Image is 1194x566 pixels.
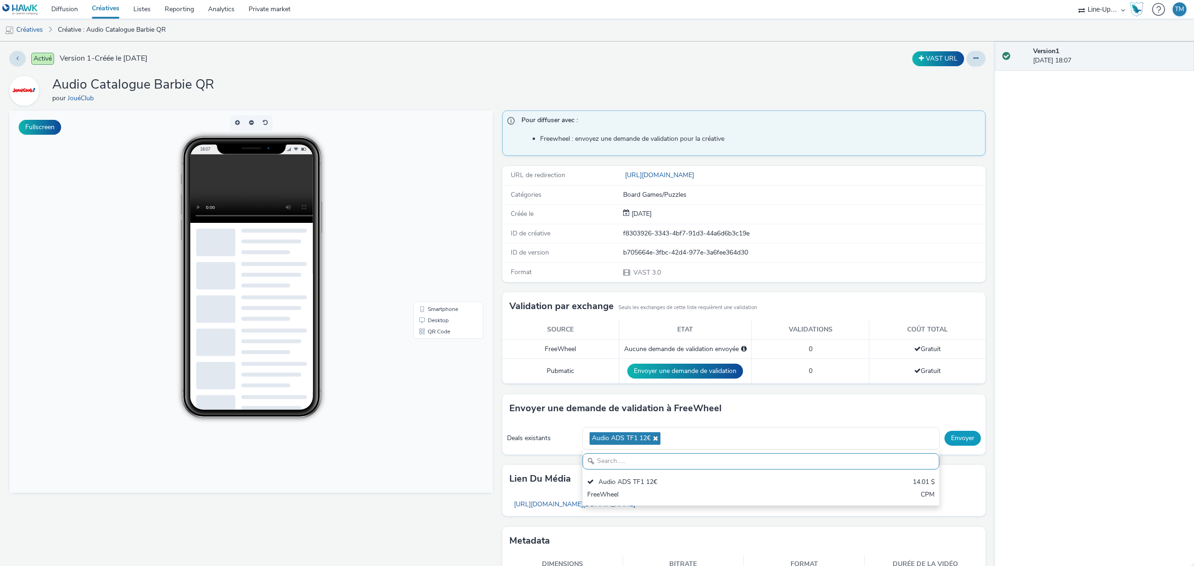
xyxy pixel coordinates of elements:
[627,364,743,379] button: Envoyer une demande de validation
[53,19,171,41] a: Créative : Audio Catalogue Barbie QR
[1033,47,1187,66] div: [DATE] 18:07
[809,345,812,353] span: 0
[502,339,619,359] td: FreeWheel
[418,196,449,201] span: Smartphone
[31,53,54,65] span: Activé
[509,299,614,313] h3: Validation par exchange
[632,268,661,277] span: VAST 3.0
[60,53,147,64] span: Version 1 - Créée le [DATE]
[913,477,935,488] div: 14.01 $
[944,431,981,446] button: Envoyer
[511,229,550,238] span: ID de créative
[623,171,698,179] a: [URL][DOMAIN_NAME]
[809,366,812,375] span: 0
[624,345,747,354] div: Aucune demande de validation envoyée
[509,495,640,513] a: [URL][DOMAIN_NAME][DOMAIN_NAME]
[921,490,935,501] div: CPM
[587,477,817,488] div: Audio ADS TF1 12€
[406,215,472,227] li: QR Code
[623,248,985,257] div: b705664e-3fbc-42d4-977e-3a6fee364d30
[190,36,201,41] span: 18:07
[52,76,214,94] h1: Audio Catalogue Barbie QR
[11,77,38,104] img: JouéClub
[910,51,966,66] div: Dupliquer la créative en un VAST URL
[406,204,472,215] li: Desktop
[511,248,549,257] span: ID de version
[521,116,976,128] span: Pour diffuser avec :
[630,209,652,218] span: [DATE]
[511,209,534,218] span: Créée le
[623,190,985,200] div: Board Games/Puzzles
[623,229,985,238] div: f8303926-3343-4bf7-91d3-44a6d6b3c19e
[751,320,869,339] th: Validations
[511,190,541,199] span: Catégories
[540,134,981,144] li: Freewheel : envoyez une demande de validation pour la créative
[592,435,651,442] span: Audio ADS TF1 12€
[509,534,550,548] h3: Metadata
[1130,2,1147,17] a: Hawk Academy
[912,51,964,66] button: VAST URL
[583,453,939,469] input: Search......
[1033,47,1059,55] strong: Version 1
[507,434,577,443] div: Deals existants
[418,218,441,224] span: QR Code
[869,320,986,339] th: Coût total
[2,4,38,15] img: undefined Logo
[914,366,941,375] span: Gratuit
[618,304,757,311] small: Seuls les exchanges de cette liste requièrent une validation
[19,120,61,135] button: Fullscreen
[68,94,97,103] a: JouéClub
[587,490,817,501] div: FreeWheel
[9,86,43,95] a: JouéClub
[406,193,472,204] li: Smartphone
[914,345,941,353] span: Gratuit
[509,472,571,486] h3: Lien du média
[502,320,619,339] th: Source
[511,268,532,276] span: Format
[418,207,439,213] span: Desktop
[52,94,68,103] span: pour
[619,320,751,339] th: Etat
[741,345,747,354] div: Sélectionnez un deal ci-dessous et cliquez sur Envoyer pour envoyer une demande de validation à F...
[1130,2,1144,17] img: Hawk Academy
[511,171,565,179] span: URL de redirection
[502,359,619,384] td: Pubmatic
[630,209,652,219] div: Création 07 octobre 2025, 18:07
[509,401,722,415] h3: Envoyer une demande de validation à FreeWheel
[1175,2,1184,16] div: TM
[5,26,14,35] img: mobile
